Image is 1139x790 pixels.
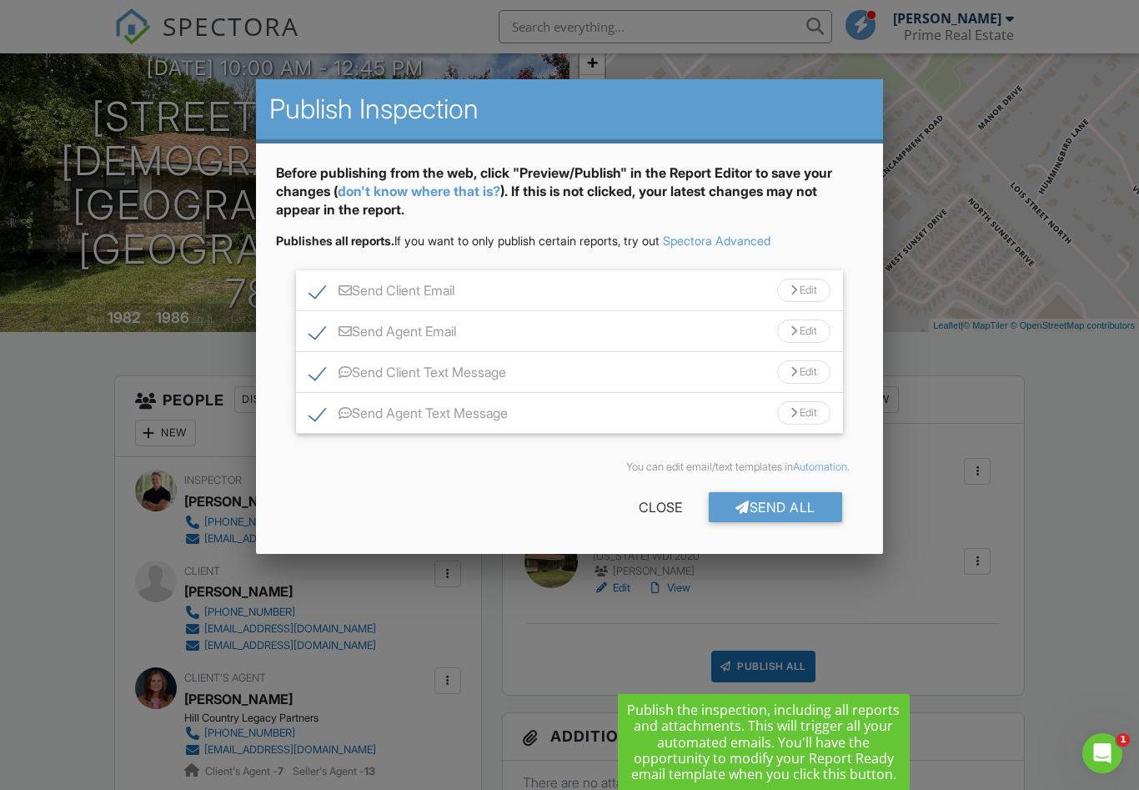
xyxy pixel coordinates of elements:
h2: Publish Inspection [269,93,869,126]
div: Edit [777,360,830,384]
div: Edit [777,279,830,302]
label: Send Client Text Message [309,365,506,385]
div: Edit [777,320,830,343]
a: Automation [793,460,847,473]
div: Before publishing from the web, click "Preview/Publish" in the Report Editor to save your changes... [276,164,862,233]
a: Spectora Advanced [663,234,770,248]
span: 1 [1116,733,1130,747]
div: Send All [709,492,842,522]
strong: Publishes all reports. [276,234,394,248]
span: If you want to only publish certain reports, try out [276,234,660,248]
div: You can edit email/text templates in . [289,460,849,474]
iframe: Intercom live chat [1082,733,1122,773]
div: Edit [777,401,830,425]
label: Send Agent Text Message [309,405,508,426]
label: Send Agent Email [309,324,456,345]
div: Close [612,492,709,522]
a: don't know where that is? [338,183,500,199]
label: Send Client Email [309,283,454,304]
